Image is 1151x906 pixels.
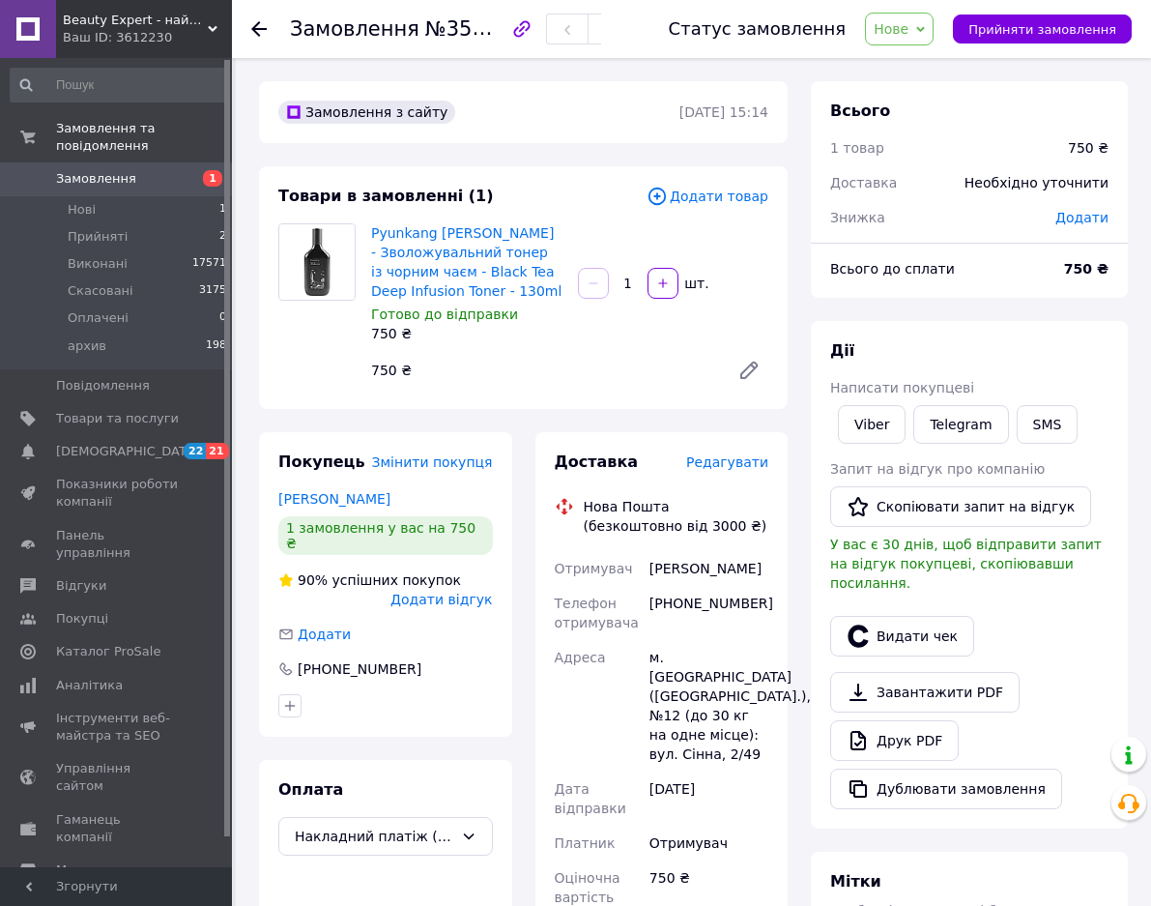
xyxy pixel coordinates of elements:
div: Отримувач [646,826,772,861]
span: 1 товар [830,140,884,156]
span: 21 [206,443,228,459]
a: Pyunkang [PERSON_NAME] - Зволожувальний тонер із чорним чаєм - Black Tea Deep Infusion Toner - 130ml [371,225,561,299]
span: Управління сайтом [56,760,179,795]
span: Написати покупцеві [830,380,974,395]
div: Повернутися назад [251,19,267,39]
time: [DATE] 15:14 [679,104,768,120]
span: Замовлення [290,17,419,41]
b: 750 ₴ [1064,261,1108,277]
div: 750 ₴ [363,357,722,384]
span: 1 [203,170,222,187]
span: Панель управління [56,527,179,562]
span: Маркет [56,862,105,879]
span: Нові [68,201,96,219]
span: Покупці [56,610,108,628]
div: 1 замовлення у вас на 750 ₴ [278,516,493,555]
span: Телефон отримувача [555,596,639,630]
div: 750 ₴ [1068,138,1108,158]
span: Товари та послуги [56,410,179,427]
a: Редагувати [730,351,768,390]
span: Оціночна вартість [555,870,620,905]
span: Замовлення та повідомлення [56,120,232,155]
a: [PERSON_NAME] [278,491,390,507]
span: 198 [206,337,226,355]
span: Накладний платіж (з передоплатою 150 грн) [295,826,453,847]
span: 17571 [192,255,226,273]
span: Інструменти веб-майстра та SEO [56,710,179,745]
span: Аналітика [56,677,123,694]
span: Прийняти замовлення [968,22,1116,37]
span: Готово до відправки [371,307,518,322]
a: Viber [838,405,906,444]
span: У вас є 30 днів, щоб відправити запит на відгук покупцеві, скопіювавши посилання. [830,537,1102,591]
span: Дії [830,341,854,360]
span: Редагувати [686,454,768,470]
div: [PHONE_NUMBER] [646,586,772,640]
span: Всього [830,102,890,120]
div: Замовлення з сайту [278,101,455,124]
span: Гаманець компанії [56,811,179,846]
div: шт. [680,274,711,293]
span: Виконані [68,255,128,273]
span: Товари в замовленні (1) [278,187,494,205]
span: Додати товар [647,186,768,207]
span: Доставка [555,453,639,471]
span: архив [68,337,106,355]
div: [PHONE_NUMBER] [296,659,423,679]
span: Прийняті [68,228,128,246]
span: Каталог ProSale [56,643,160,660]
span: Всього до сплати [830,261,955,277]
span: 1 [219,201,226,219]
span: Додати [298,627,351,642]
a: Telegram [913,405,1008,444]
span: Оплата [278,780,343,799]
span: Отримувач [555,561,633,576]
span: Повідомлення [56,377,150,395]
span: Додати відгук [390,592,492,607]
div: Ваш ID: 3612230 [63,29,232,46]
span: Нове [874,21,908,37]
div: [DATE] [646,772,772,826]
span: Дата відправки [555,781,626,816]
span: Оплачені [68,309,129,327]
span: Знижка [830,210,885,225]
span: Запит на відгук про компанію [830,461,1045,477]
div: Нова Пошта (безкоштовно від 3000 ₴) [579,497,774,536]
span: Доставка [830,175,897,190]
span: Відгуки [56,577,106,595]
span: 22 [184,443,206,459]
span: Beauty Expert - найкращі ціни, швидка відправка [63,12,208,29]
span: Змінити покупця [372,454,493,470]
button: Прийняти замовлення [953,15,1132,44]
span: 90% [298,572,328,588]
span: Додати [1055,210,1108,225]
div: Статус замовлення [669,19,847,39]
input: Пошук [10,68,228,102]
span: [DEMOGRAPHIC_DATA] [56,443,199,460]
button: Видати чек [830,616,974,657]
span: Покупець [278,453,365,471]
div: [PERSON_NAME] [646,551,772,586]
a: Завантажити PDF [830,672,1020,713]
a: Друк PDF [830,720,959,761]
button: Дублювати замовлення [830,769,1062,809]
span: 2 [219,228,226,246]
div: м. [GEOGRAPHIC_DATA] ([GEOGRAPHIC_DATA].), №12 (до 30 кг на одне місце): вул. Сінна, 2/49 [646,640,772,772]
span: Адреса [555,650,606,665]
span: 3175 [199,282,226,300]
span: Мітки [830,872,881,891]
span: Показники роботи компанії [56,476,179,511]
span: Замовлення [56,170,136,188]
span: Платник [555,835,616,851]
div: Необхідно уточнити [953,161,1120,204]
div: успішних покупок [278,570,461,590]
span: 0 [219,309,226,327]
div: 750 ₴ [371,324,562,343]
button: Скопіювати запит на відгук [830,486,1091,527]
span: Скасовані [68,282,133,300]
button: SMS [1017,405,1079,444]
img: Pyunkang Yul - Зволожувальний тонер із чорним чаєм - Black Tea Deep Infusion Toner - 130ml [279,224,355,300]
span: №356893067 [425,16,562,41]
